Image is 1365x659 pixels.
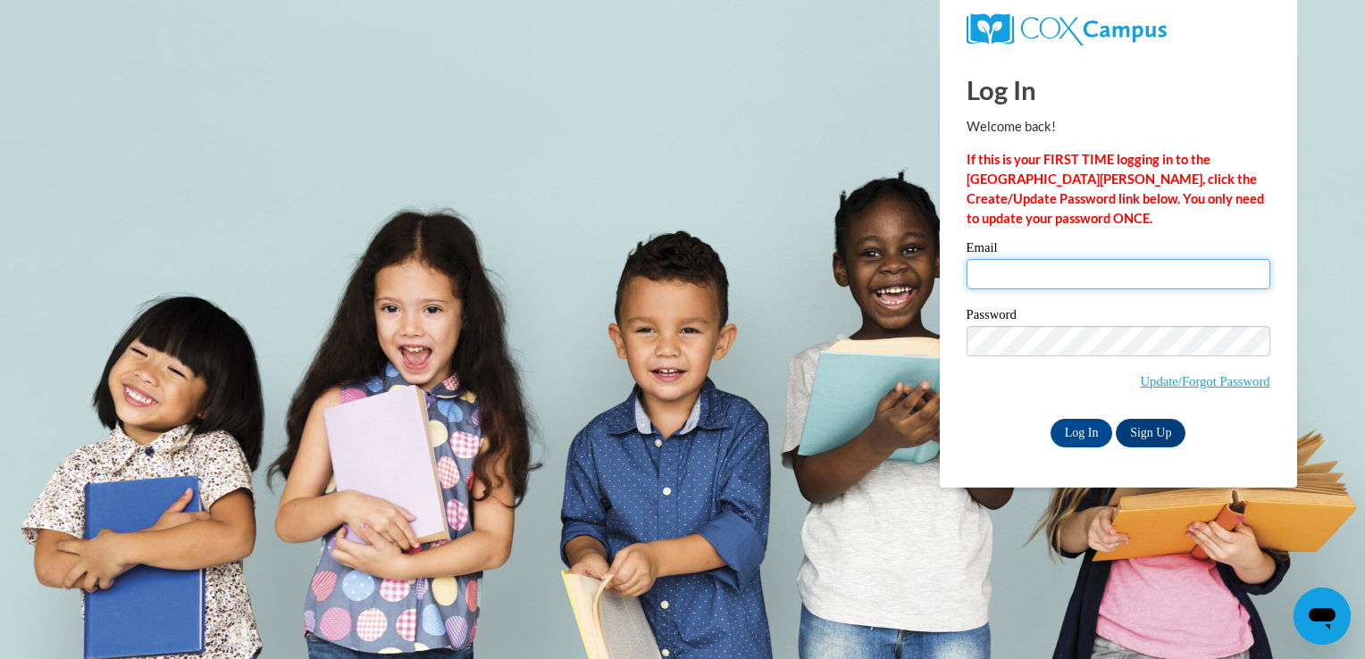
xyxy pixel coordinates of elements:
[1116,419,1185,447] a: Sign Up
[967,152,1264,226] strong: If this is your FIRST TIME logging in to the [GEOGRAPHIC_DATA][PERSON_NAME], click the Create/Upd...
[967,13,1167,46] img: COX Campus
[1294,588,1351,645] iframe: Button to launch messaging window
[967,241,1270,259] label: Email
[967,13,1270,46] a: COX Campus
[1051,419,1113,447] input: Log In
[967,117,1270,137] p: Welcome back!
[1141,374,1270,388] a: Update/Forgot Password
[967,308,1270,326] label: Password
[967,71,1270,108] h1: Log In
